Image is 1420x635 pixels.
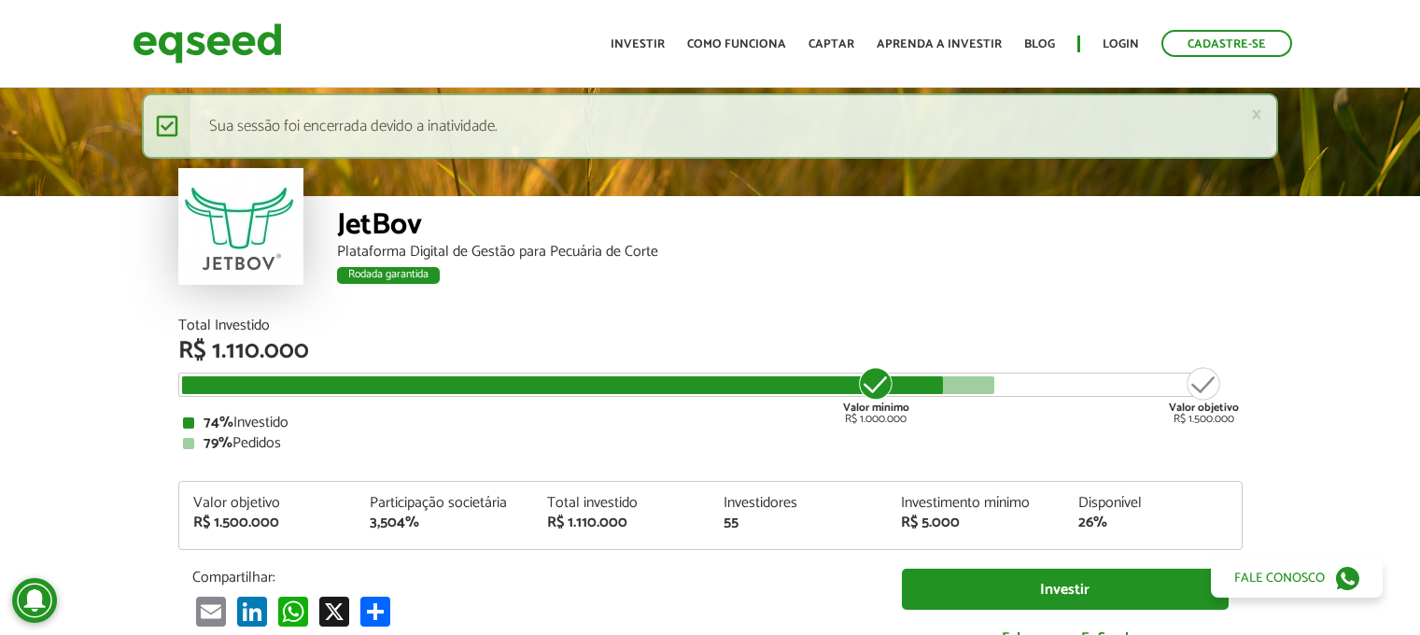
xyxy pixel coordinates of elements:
div: Rodada garantida [337,267,440,284]
a: Fale conosco [1211,558,1383,598]
strong: 74% [204,410,233,435]
img: EqSeed [133,19,282,68]
div: JetBov [337,210,1243,245]
div: Plataforma Digital de Gestão para Pecuária de Corte [337,245,1243,260]
a: Aprenda a investir [877,38,1002,50]
a: WhatsApp [274,596,312,627]
div: Investido [183,416,1238,430]
strong: Valor mínimo [843,399,909,416]
div: R$ 5.000 [901,515,1050,530]
a: × [1251,105,1262,124]
a: Investir [611,38,665,50]
div: 55 [724,515,873,530]
div: Sua sessão foi encerrada devido a inatividade. [142,93,1278,159]
div: R$ 1.500.000 [193,515,343,530]
div: 26% [1078,515,1228,530]
div: Investimento mínimo [901,496,1050,511]
div: Valor objetivo [193,496,343,511]
div: Total Investido [178,318,1243,333]
a: Compartilhar [357,596,394,627]
div: R$ 1.110.000 [178,339,1243,363]
div: Participação societária [370,496,519,511]
div: Disponível [1078,496,1228,511]
div: Investidores [724,496,873,511]
strong: 79% [204,430,232,456]
strong: Valor objetivo [1169,399,1239,416]
div: R$ 1.110.000 [547,515,696,530]
a: Captar [808,38,854,50]
a: Email [192,596,230,627]
div: 3,504% [370,515,519,530]
a: Investir [902,569,1229,611]
a: Blog [1024,38,1055,50]
a: Cadastre-se [1161,30,1292,57]
a: Login [1103,38,1139,50]
div: R$ 1.000.000 [841,365,911,425]
div: R$ 1.500.000 [1169,365,1239,425]
div: Total investido [547,496,696,511]
a: Como funciona [687,38,786,50]
div: Pedidos [183,436,1238,451]
p: Compartilhar: [192,569,874,586]
a: LinkedIn [233,596,271,627]
a: X [316,596,353,627]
